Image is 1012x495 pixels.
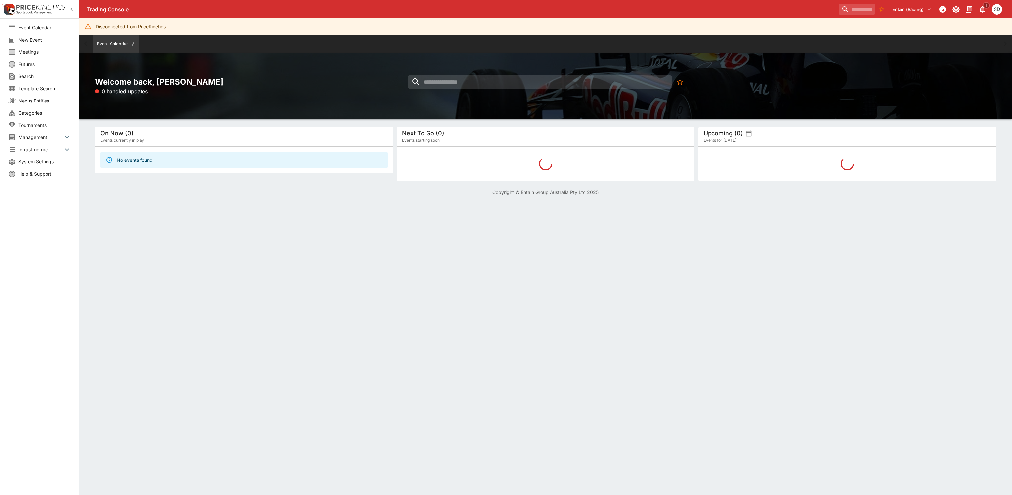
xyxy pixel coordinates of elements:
h2: Welcome back, [PERSON_NAME] [95,77,393,87]
h5: Next To Go (0) [402,130,444,137]
input: search [408,75,672,89]
button: NOT Connected to PK [937,3,949,15]
p: Copyright © Entain Group Australia Pty Ltd 2025 [79,189,1012,196]
span: Template Search [18,85,71,92]
button: Event Calendar [93,35,139,53]
div: Disconnected from PriceKinetics [96,20,166,33]
span: System Settings [18,158,71,165]
span: Tournaments [18,122,71,129]
img: PriceKinetics [16,5,65,10]
span: Meetings [18,48,71,55]
span: Futures [18,61,71,68]
h5: On Now (0) [100,130,134,137]
span: Infrastructure [18,146,63,153]
button: Select Tenant [888,4,935,15]
span: New Event [18,36,71,43]
button: No Bookmarks [876,4,887,15]
button: Documentation [963,3,975,15]
div: Trading Console [87,6,836,13]
button: Toggle light/dark mode [950,3,962,15]
span: Help & Support [18,170,71,177]
h5: Upcoming (0) [704,130,743,137]
span: Management [18,134,63,141]
span: Search [18,73,71,80]
input: search [839,4,875,15]
button: Stuart Dibb [990,2,1004,16]
span: Events currently in play [100,137,144,144]
div: Stuart Dibb [992,4,1002,15]
span: Event Calendar [18,24,71,31]
span: Events starting soon [402,137,440,144]
div: No events found [117,154,153,166]
button: No Bookmarks [673,75,686,89]
p: 0 handled updates [95,87,148,95]
img: Sportsbook Management [16,11,52,14]
span: Events for [DATE] [704,137,736,144]
img: PriceKinetics Logo [2,3,15,16]
span: Categories [18,109,71,116]
button: settings [745,130,752,137]
span: Nexus Entities [18,97,71,104]
span: 1 [983,2,990,9]
button: Notifications [976,3,988,15]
